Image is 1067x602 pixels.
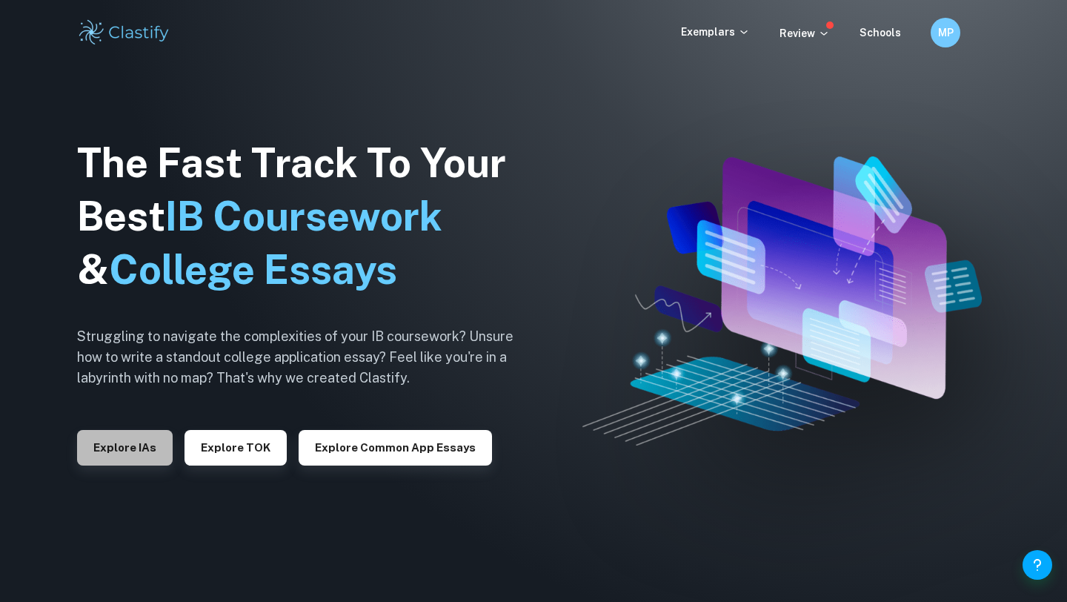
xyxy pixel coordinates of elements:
[77,18,171,47] img: Clastify logo
[77,136,536,297] h1: The Fast Track To Your Best &
[77,440,173,454] a: Explore IAs
[77,326,536,388] h6: Struggling to navigate the complexities of your IB coursework? Unsure how to write a standout col...
[299,440,492,454] a: Explore Common App essays
[109,246,397,293] span: College Essays
[860,27,901,39] a: Schools
[299,430,492,466] button: Explore Common App essays
[185,430,287,466] button: Explore TOK
[937,24,954,41] h6: MP
[165,193,442,239] span: IB Coursework
[931,18,960,47] button: MP
[185,440,287,454] a: Explore TOK
[77,430,173,466] button: Explore IAs
[1023,550,1052,580] button: Help and Feedback
[582,156,982,446] img: Clastify hero
[780,25,830,42] p: Review
[681,24,750,40] p: Exemplars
